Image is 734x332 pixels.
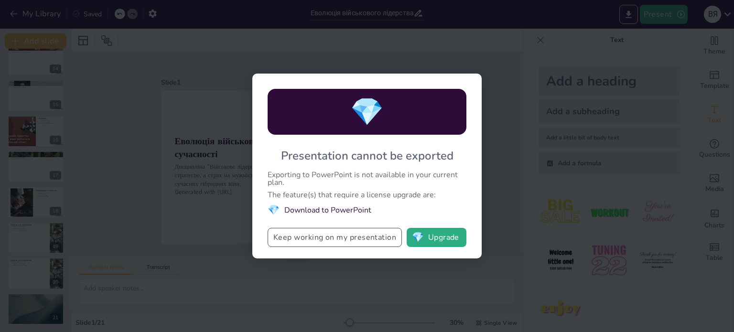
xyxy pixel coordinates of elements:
[281,148,453,163] div: Presentation cannot be exported
[412,233,424,242] span: diamond
[268,228,402,247] button: Keep working on my presentation
[268,203,466,216] li: Download to PowerPoint
[268,191,466,199] div: The feature(s) that require a license upgrade are:
[268,171,466,186] div: Exporting to PowerPoint is not available in your current plan.
[268,203,280,216] span: diamond
[350,94,384,130] span: diamond
[407,228,466,247] button: diamondUpgrade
